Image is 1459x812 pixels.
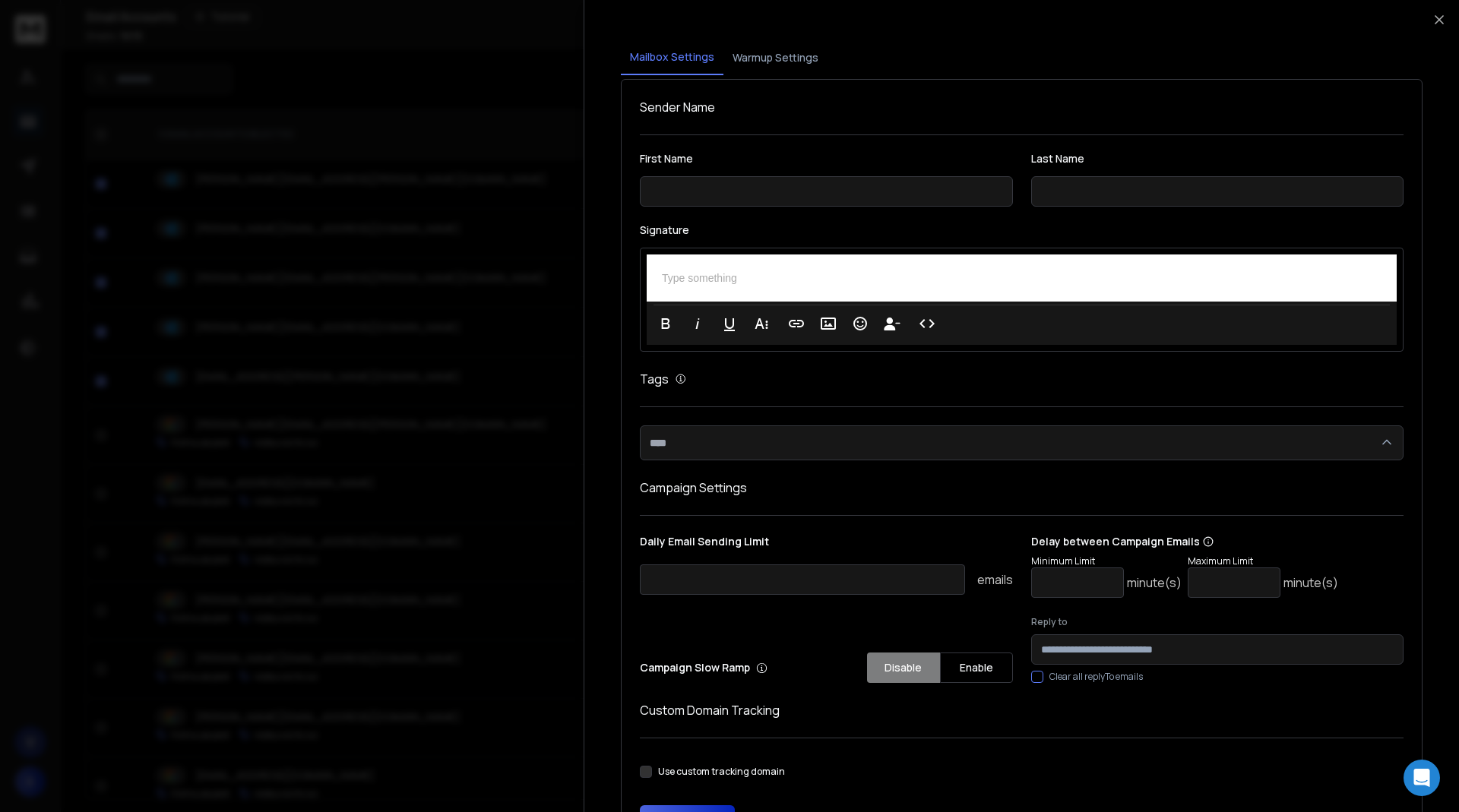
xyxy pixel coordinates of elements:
[1031,534,1338,549] p: Delay between Campaign Emails
[640,98,1404,116] h1: Sender Name
[867,652,940,683] button: Disable
[846,308,875,339] button: Emoticons
[1283,573,1338,592] p: minute(s)
[1404,760,1440,796] div: Open Intercom Messenger
[715,308,744,339] button: Underline (Ctrl+U)
[640,701,1404,719] h1: Custom Domain Tracking
[640,225,1404,235] label: Signature
[658,766,785,778] label: Use custom tracking domain
[651,308,680,339] button: Bold (Ctrl+B)
[683,308,712,339] button: Italic (Ctrl+I)
[723,41,828,74] button: Warmup Settings
[747,308,776,339] button: More Text
[640,479,1404,497] h1: Campaign Settings
[1031,616,1404,628] label: Reply to
[640,370,669,388] h1: Tags
[1031,555,1182,567] p: Minimum Limit
[640,660,767,675] p: Campaign Slow Ramp
[878,308,907,339] button: Insert Unsubscribe Link
[782,308,811,339] button: Insert Link (Ctrl+K)
[1031,153,1404,164] label: Last Name
[640,534,1013,555] p: Daily Email Sending Limit
[940,652,1013,683] button: Enable
[1188,555,1338,567] p: Maximum Limit
[1049,671,1143,683] label: Clear all replyTo emails
[640,153,1013,164] label: First Name
[621,40,723,75] button: Mailbox Settings
[814,308,843,339] button: Insert Image (Ctrl+P)
[1127,573,1182,592] p: minute(s)
[977,570,1013,589] p: emails
[913,308,942,339] button: Code View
